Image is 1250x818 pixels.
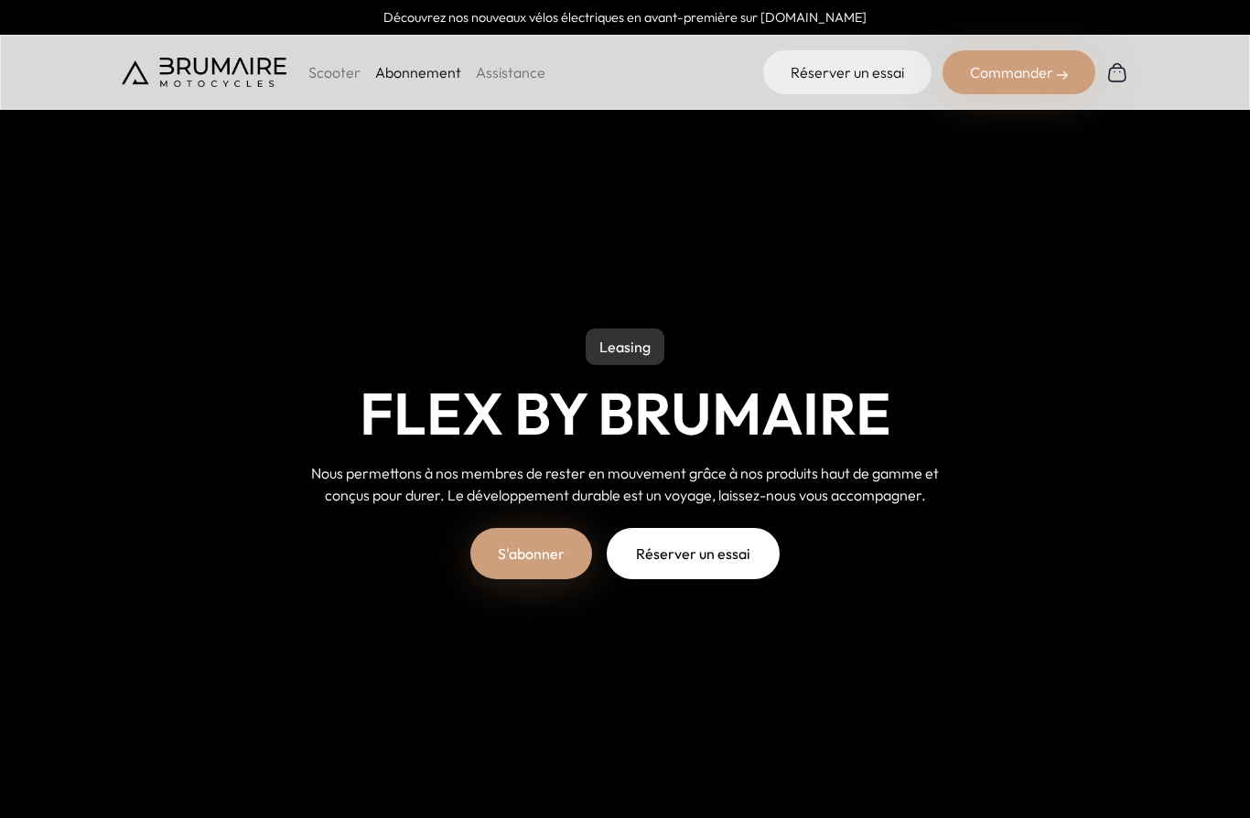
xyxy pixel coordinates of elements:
[360,380,891,447] h1: Flex by Brumaire
[1057,70,1068,81] img: right-arrow-2.png
[607,528,780,579] a: Réserver un essai
[586,328,664,365] p: Leasing
[1106,61,1128,83] img: Panier
[763,50,932,94] a: Réserver un essai
[470,528,592,579] a: S'abonner
[122,58,286,87] img: Brumaire Motocycles
[375,63,461,81] a: Abonnement
[943,50,1095,94] div: Commander
[311,464,939,504] span: Nous permettons à nos membres de rester en mouvement grâce à nos produits haut de gamme et conçus...
[308,61,361,83] p: Scooter
[476,63,545,81] a: Assistance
